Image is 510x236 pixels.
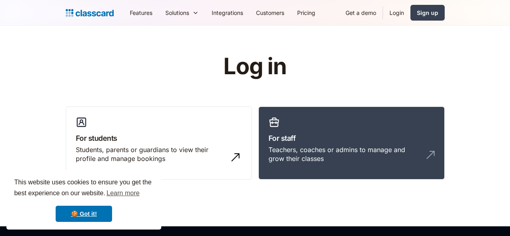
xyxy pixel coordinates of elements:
[105,187,141,199] a: learn more about cookies
[66,7,114,19] a: home
[123,4,159,22] a: Features
[14,178,154,199] span: This website uses cookies to ensure you get the best experience on our website.
[269,145,418,163] div: Teachers, coaches or admins to manage and grow their classes
[66,107,252,180] a: For studentsStudents, parents or guardians to view their profile and manage bookings
[291,4,322,22] a: Pricing
[76,133,242,144] h3: For students
[417,8,438,17] div: Sign up
[205,4,250,22] a: Integrations
[269,133,435,144] h3: For staff
[6,170,161,230] div: cookieconsent
[127,54,383,79] h1: Log in
[56,206,112,222] a: dismiss cookie message
[410,5,445,21] a: Sign up
[383,4,410,22] a: Login
[165,8,189,17] div: Solutions
[76,145,226,163] div: Students, parents or guardians to view their profile and manage bookings
[159,4,205,22] div: Solutions
[250,4,291,22] a: Customers
[339,4,383,22] a: Get a demo
[258,107,445,180] a: For staffTeachers, coaches or admins to manage and grow their classes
